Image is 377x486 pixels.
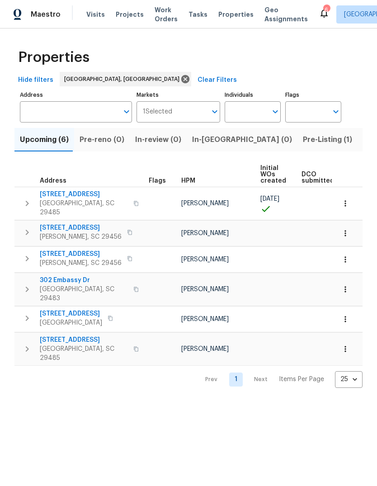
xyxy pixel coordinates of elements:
[188,11,207,18] span: Tasks
[86,10,105,19] span: Visits
[264,5,308,24] span: Geo Assignments
[279,375,324,384] p: Items Per Page
[120,105,133,118] button: Open
[330,105,342,118] button: Open
[192,133,292,146] span: In-[GEOGRAPHIC_DATA] (0)
[40,232,122,241] span: [PERSON_NAME], SC 29456
[40,276,128,285] span: 302 Embassy Dr
[14,72,57,89] button: Hide filters
[218,10,254,19] span: Properties
[135,133,181,146] span: In-review (0)
[197,371,363,388] nav: Pagination Navigation
[64,75,183,84] span: [GEOGRAPHIC_DATA], [GEOGRAPHIC_DATA]
[198,75,237,86] span: Clear Filters
[40,309,102,318] span: [STREET_ADDRESS]
[181,346,229,352] span: [PERSON_NAME]
[303,133,352,146] span: Pre-Listing (1)
[323,5,330,14] div: 6
[31,10,61,19] span: Maestro
[229,373,243,387] a: Goto page 1
[116,10,144,19] span: Projects
[20,92,132,98] label: Address
[80,133,124,146] span: Pre-reno (0)
[40,223,122,232] span: [STREET_ADDRESS]
[181,178,195,184] span: HPM
[302,171,334,184] span: DCO submitted
[40,190,128,199] span: [STREET_ADDRESS]
[18,53,90,62] span: Properties
[40,250,122,259] span: [STREET_ADDRESS]
[194,72,240,89] button: Clear Filters
[18,75,53,86] span: Hide filters
[40,259,122,268] span: [PERSON_NAME], SC 29456
[155,5,178,24] span: Work Orders
[40,318,102,327] span: [GEOGRAPHIC_DATA]
[181,256,229,263] span: [PERSON_NAME]
[40,344,128,363] span: [GEOGRAPHIC_DATA], SC 29485
[335,368,363,391] div: 25
[260,165,286,184] span: Initial WOs created
[181,230,229,236] span: [PERSON_NAME]
[285,92,341,98] label: Flags
[260,196,279,202] span: [DATE]
[40,199,128,217] span: [GEOGRAPHIC_DATA], SC 29485
[137,92,221,98] label: Markets
[40,178,66,184] span: Address
[40,285,128,303] span: [GEOGRAPHIC_DATA], SC 29483
[208,105,221,118] button: Open
[60,72,191,86] div: [GEOGRAPHIC_DATA], [GEOGRAPHIC_DATA]
[181,316,229,322] span: [PERSON_NAME]
[225,92,281,98] label: Individuals
[149,178,166,184] span: Flags
[40,335,128,344] span: [STREET_ADDRESS]
[269,105,282,118] button: Open
[181,286,229,293] span: [PERSON_NAME]
[181,200,229,207] span: [PERSON_NAME]
[20,133,69,146] span: Upcoming (6)
[143,108,172,116] span: 1 Selected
